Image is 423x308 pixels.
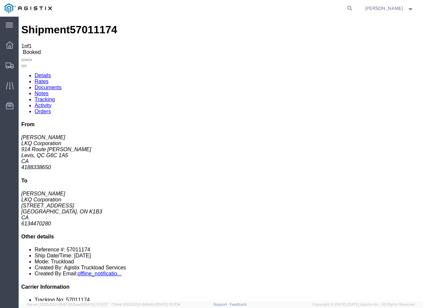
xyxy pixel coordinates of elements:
span: [DATE] 12:11:14 [156,302,180,306]
iframe: FS Legacy Container [19,17,423,301]
img: logo [5,3,52,13]
a: Feedback [230,302,247,306]
span: [DATE] 11:13:37 [84,302,108,306]
span: Copyright © [DATE]-[DATE] Agistix Inc., All Rights Reserved [313,302,415,307]
span: Server: 2025.20.0-db47332bad5 [27,302,108,306]
button: [PERSON_NAME] [365,4,414,12]
span: Client: 2025.20.0-8c6e0cf [111,302,180,306]
a: Support [213,302,230,306]
span: Mustafa Sheriff [365,5,403,12]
